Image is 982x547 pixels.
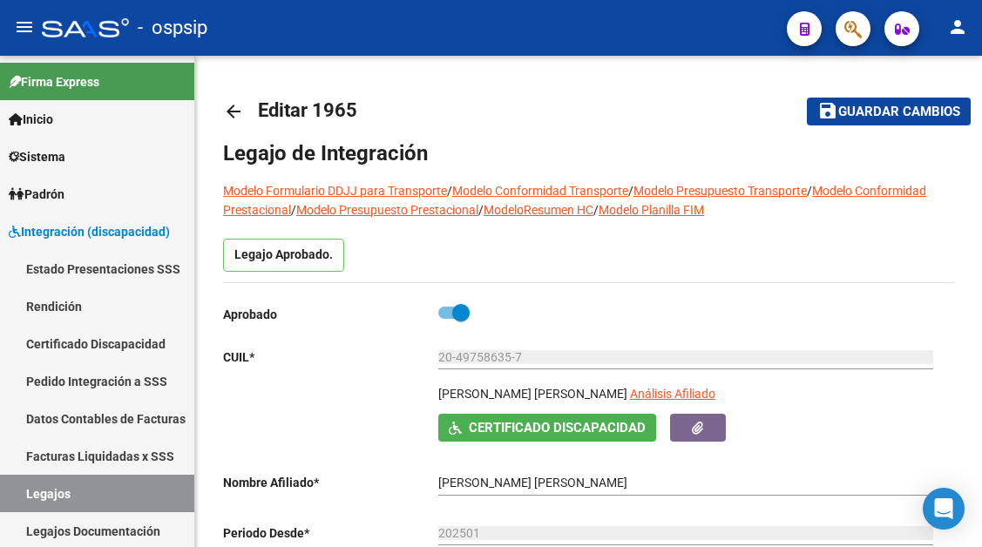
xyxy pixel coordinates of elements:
[9,110,53,129] span: Inicio
[947,17,968,37] mat-icon: person
[9,72,99,91] span: Firma Express
[223,523,438,543] p: Periodo Desde
[14,17,35,37] mat-icon: menu
[223,305,438,324] p: Aprobado
[469,421,646,436] span: Certificado Discapacidad
[296,203,478,217] a: Modelo Presupuesto Prestacional
[633,184,807,198] a: Modelo Presupuesto Transporte
[223,348,438,367] p: CUIL
[484,203,593,217] a: ModeloResumen HC
[923,488,965,530] div: Open Intercom Messenger
[838,105,960,120] span: Guardar cambios
[630,387,715,401] span: Análisis Afiliado
[438,384,627,403] p: [PERSON_NAME] [PERSON_NAME]
[223,139,954,167] h1: Legajo de Integración
[807,98,971,125] button: Guardar cambios
[223,101,244,122] mat-icon: arrow_back
[452,184,628,198] a: Modelo Conformidad Transporte
[438,414,656,441] button: Certificado Discapacidad
[138,9,207,47] span: - ospsip
[223,184,447,198] a: Modelo Formulario DDJJ para Transporte
[258,99,357,121] span: Editar 1965
[223,239,344,272] p: Legajo Aprobado.
[9,185,64,204] span: Padrón
[817,100,838,121] mat-icon: save
[223,473,438,492] p: Nombre Afiliado
[9,147,65,166] span: Sistema
[9,222,170,241] span: Integración (discapacidad)
[599,203,704,217] a: Modelo Planilla FIM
